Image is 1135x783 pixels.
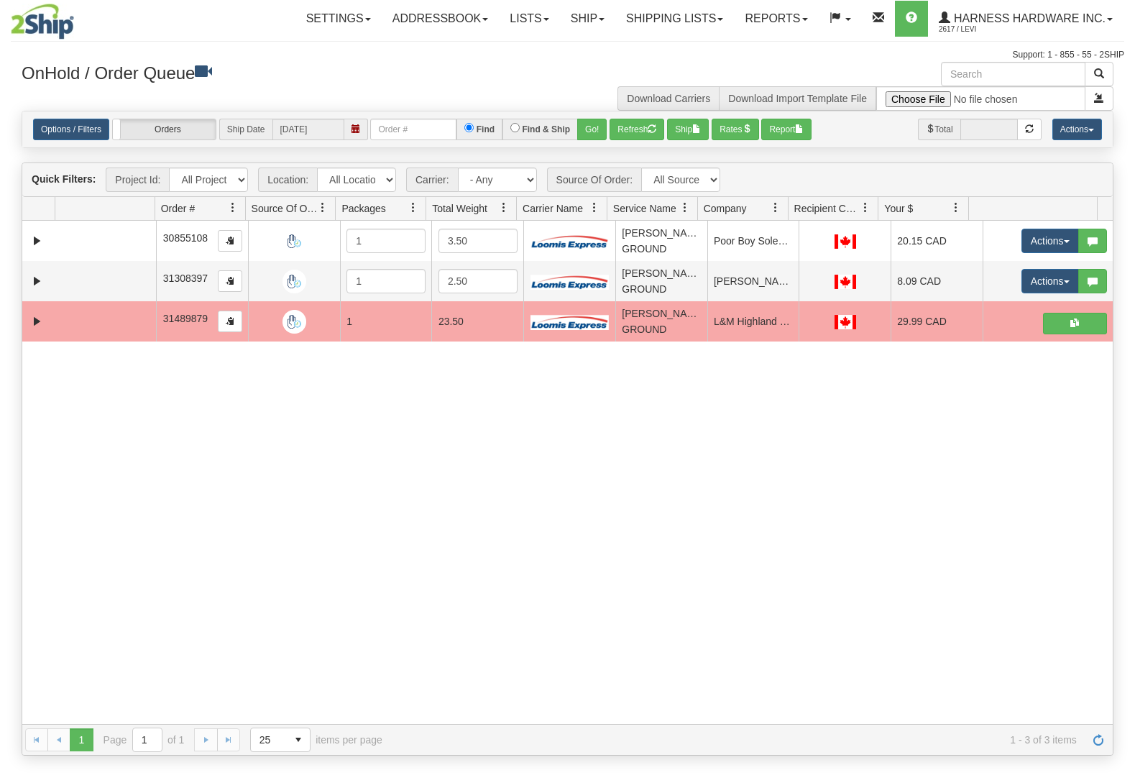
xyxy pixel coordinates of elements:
[28,313,46,331] a: Expand
[163,273,208,284] span: 31308397
[282,270,306,293] img: Manual
[707,221,799,261] td: Poor Boy Soles Bespoke Shoe C
[835,234,856,249] img: CA
[615,221,707,261] td: [PERSON_NAME] GROUND
[311,196,335,220] a: Source Of Order filter column settings
[406,168,458,192] span: Carrier:
[918,119,960,140] span: Total
[928,1,1123,37] a: Harness Hardware Inc. 2617 / Levi
[161,201,195,216] span: Order #
[33,119,109,140] a: Options / Filters
[492,196,516,220] a: Total Weight filter column settings
[28,273,46,290] a: Expand
[891,301,983,342] td: 29.99 CAD
[32,172,96,186] label: Quick Filters:
[133,728,162,751] input: Page 1
[734,1,818,37] a: Reports
[218,230,242,252] button: Copy to clipboard
[11,4,74,40] img: logo2617.jpg
[287,728,310,751] span: select
[250,728,311,752] span: Page sizes drop down
[295,1,382,37] a: Settings
[401,196,426,220] a: Packages filter column settings
[258,168,317,192] span: Location:
[582,196,607,220] a: Carrier Name filter column settings
[560,1,615,37] a: Ship
[1021,229,1079,253] button: Actions
[853,196,878,220] a: Recipient Country filter column settings
[11,49,1124,61] div: Support: 1 - 855 - 55 - 2SHIP
[667,119,709,140] button: Ship
[1043,313,1107,334] button: Shipping Documents
[403,734,1077,746] span: 1 - 3 of 3 items
[259,733,278,747] span: 25
[163,232,208,244] span: 30855108
[615,261,707,301] td: [PERSON_NAME] GROUND
[438,316,464,327] span: 23.50
[282,310,306,334] img: Manual
[218,270,242,292] button: Copy to clipboard
[615,301,707,342] td: [PERSON_NAME] GROUND
[794,201,860,216] span: Recipient Country
[282,229,306,253] img: Manual
[950,12,1106,24] span: Harness Hardware Inc.
[939,22,1047,37] span: 2617 / Levi
[221,196,245,220] a: Order # filter column settings
[547,168,642,192] span: Source Of Order:
[712,119,758,140] button: Rates
[728,93,867,104] a: Download Import Template File
[70,728,93,751] span: Page 1
[835,315,856,329] img: CA
[891,261,983,301] td: 8.09 CAD
[22,62,557,83] h3: OnHold / Order Queue
[522,123,570,136] label: Find & Ship
[530,234,610,249] img: Loomis Express
[876,86,1085,111] input: Import
[704,201,747,216] span: Company
[884,201,913,216] span: Your $
[22,163,1113,197] div: grid toolbar
[382,1,500,37] a: Addressbook
[113,119,216,139] label: Orders
[613,201,676,216] span: Service Name
[627,93,710,104] a: Download Carriers
[673,196,697,220] a: Service Name filter column settings
[104,728,185,752] span: Page of 1
[341,201,385,216] span: Packages
[1052,119,1102,140] button: Actions
[106,168,169,192] span: Project Id:
[250,728,382,752] span: items per page
[944,196,968,220] a: Your $ filter column settings
[163,313,208,324] span: 31489879
[707,301,799,342] td: L&M Highland Outfitters
[530,314,610,329] img: Loomis Express
[763,196,788,220] a: Company filter column settings
[615,1,734,37] a: Shipping lists
[610,119,664,140] button: Refresh
[346,316,352,327] span: 1
[218,311,242,332] button: Copy to clipboard
[761,119,812,140] button: Report
[941,62,1085,86] input: Search
[523,201,583,216] span: Carrier Name
[28,232,46,250] a: Expand
[252,201,318,216] span: Source Of Order
[891,221,983,261] td: 20.15 CAD
[432,201,487,216] span: Total Weight
[1087,728,1110,751] a: Refresh
[1102,318,1134,464] iframe: chat widget
[1085,62,1113,86] button: Search
[1021,269,1079,293] button: Actions
[370,119,456,140] input: Order #
[499,1,559,37] a: Lists
[577,119,607,140] button: Go!
[530,274,610,289] img: Loomis Express
[835,275,856,289] img: CA
[707,261,799,301] td: [PERSON_NAME]
[219,119,272,140] span: Ship Date
[477,123,495,136] label: Find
